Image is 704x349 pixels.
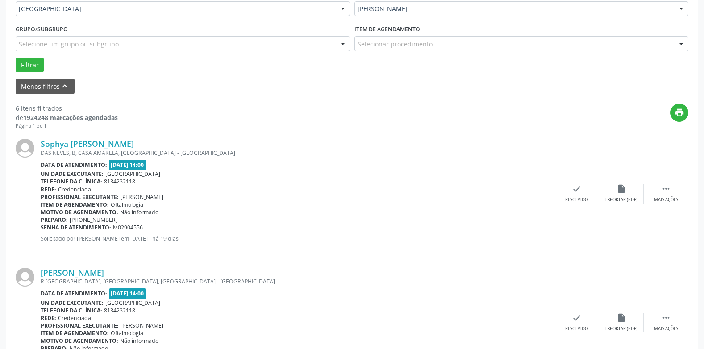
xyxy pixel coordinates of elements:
[104,178,135,185] span: 8134232118
[41,299,104,307] b: Unidade executante:
[661,184,671,194] i: 
[661,313,671,323] i: 
[572,184,582,194] i: check
[565,326,588,332] div: Resolvido
[41,170,104,178] b: Unidade executante:
[19,39,119,49] span: Selecione um grupo ou subgrupo
[16,139,34,158] img: img
[109,288,146,299] span: [DATE] 14:00
[105,170,160,178] span: [GEOGRAPHIC_DATA]
[16,22,68,36] label: Grupo/Subgrupo
[572,313,582,323] i: check
[16,58,44,73] button: Filtrar
[354,22,420,36] label: Item de agendamento
[105,299,160,307] span: [GEOGRAPHIC_DATA]
[41,322,119,329] b: Profissional executante:
[358,39,433,49] span: Selecionar procedimento
[120,208,158,216] span: Não informado
[617,184,626,194] i: insert_drive_file
[41,186,56,193] b: Rede:
[358,4,671,13] span: [PERSON_NAME]
[120,337,158,345] span: Não informado
[121,193,163,201] span: [PERSON_NAME]
[70,216,117,224] span: [PHONE_NUMBER]
[41,178,102,185] b: Telefone da clínica:
[41,161,107,169] b: Data de atendimento:
[41,139,134,149] a: Sophya [PERSON_NAME]
[41,268,104,278] a: [PERSON_NAME]
[109,160,146,170] span: [DATE] 14:00
[104,307,135,314] span: 8134232118
[670,104,688,122] button: print
[605,326,637,332] div: Exportar (PDF)
[16,268,34,287] img: img
[23,113,118,122] strong: 1924248 marcações agendadas
[41,278,554,285] div: R [GEOGRAPHIC_DATA], [GEOGRAPHIC_DATA], [GEOGRAPHIC_DATA] - [GEOGRAPHIC_DATA]
[121,322,163,329] span: [PERSON_NAME]
[60,81,70,91] i: keyboard_arrow_up
[654,326,678,332] div: Mais ações
[58,186,91,193] span: Credenciada
[16,79,75,94] button: Menos filtroskeyboard_arrow_up
[16,122,118,130] div: Página 1 de 1
[41,193,119,201] b: Profissional executante:
[41,290,107,297] b: Data de atendimento:
[41,149,554,157] div: DAS NEVES, B, CASA AMARELA, [GEOGRAPHIC_DATA] - [GEOGRAPHIC_DATA]
[16,104,118,113] div: 6 itens filtrados
[58,314,91,322] span: Credenciada
[41,314,56,322] b: Rede:
[113,224,143,231] span: M02904556
[617,313,626,323] i: insert_drive_file
[111,329,143,337] span: Oftalmologia
[16,113,118,122] div: de
[654,197,678,203] div: Mais ações
[605,197,637,203] div: Exportar (PDF)
[41,201,109,208] b: Item de agendamento:
[41,235,554,242] p: Solicitado por [PERSON_NAME] em [DATE] - há 19 dias
[41,224,111,231] b: Senha de atendimento:
[41,216,68,224] b: Preparo:
[41,329,109,337] b: Item de agendamento:
[19,4,332,13] span: [GEOGRAPHIC_DATA]
[41,337,118,345] b: Motivo de agendamento:
[111,201,143,208] span: Oftalmologia
[41,307,102,314] b: Telefone da clínica:
[41,208,118,216] b: Motivo de agendamento:
[675,108,684,117] i: print
[565,197,588,203] div: Resolvido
